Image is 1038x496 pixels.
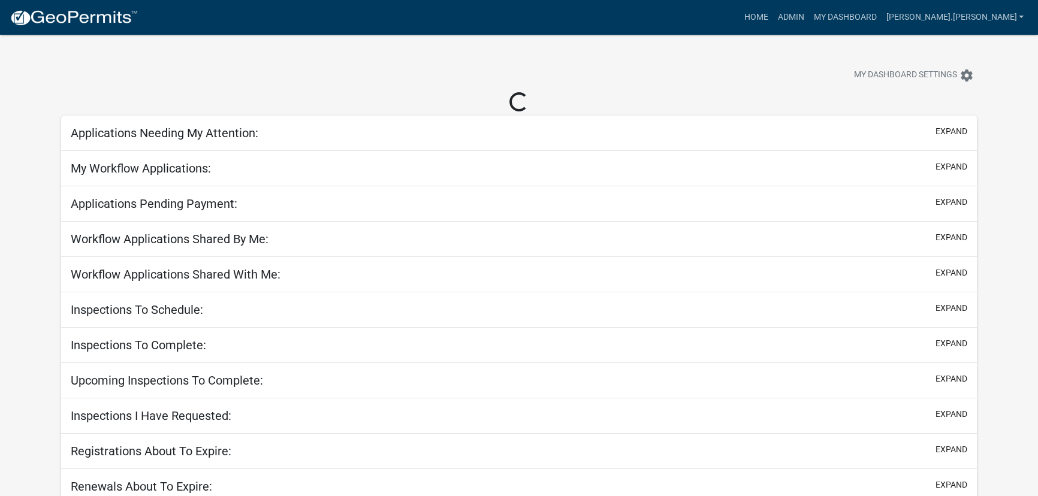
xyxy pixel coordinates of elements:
[881,6,1028,29] a: [PERSON_NAME].[PERSON_NAME]
[71,126,258,140] h5: Applications Needing My Attention:
[936,302,967,314] button: expand
[739,6,773,29] a: Home
[71,303,203,317] h5: Inspections To Schedule:
[71,409,231,423] h5: Inspections I Have Requested:
[936,231,967,244] button: expand
[773,6,808,29] a: Admin
[936,196,967,208] button: expand
[71,373,263,388] h5: Upcoming Inspections To Complete:
[71,161,211,176] h5: My Workflow Applications:
[71,196,237,211] h5: Applications Pending Payment:
[936,161,967,173] button: expand
[71,338,206,352] h5: Inspections To Complete:
[936,267,967,279] button: expand
[936,373,967,385] button: expand
[71,267,280,282] h5: Workflow Applications Shared With Me:
[808,6,881,29] a: My Dashboard
[844,63,983,87] button: My Dashboard Settingssettings
[959,68,974,83] i: settings
[936,337,967,350] button: expand
[936,443,967,456] button: expand
[854,68,957,83] span: My Dashboard Settings
[71,444,231,458] h5: Registrations About To Expire:
[71,232,268,246] h5: Workflow Applications Shared By Me:
[71,479,212,494] h5: Renewals About To Expire:
[936,125,967,138] button: expand
[936,408,967,421] button: expand
[936,479,967,491] button: expand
